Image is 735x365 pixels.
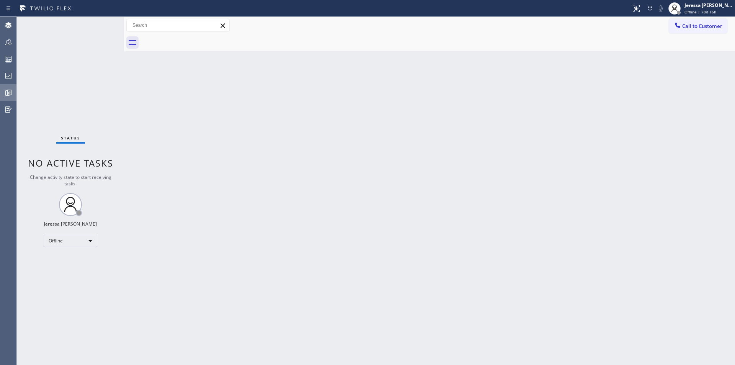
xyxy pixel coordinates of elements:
span: No active tasks [28,157,113,169]
div: Jeressa [PERSON_NAME] [44,221,97,227]
button: Call to Customer [669,19,727,33]
button: Mute [655,3,666,14]
span: Status [61,135,80,141]
input: Search [127,19,229,31]
div: Jeressa [PERSON_NAME] [684,2,733,8]
div: Offline [44,235,97,247]
span: Call to Customer [682,23,722,29]
span: Offline | 78d 16h [684,9,716,15]
span: Change activity state to start receiving tasks. [30,174,111,187]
